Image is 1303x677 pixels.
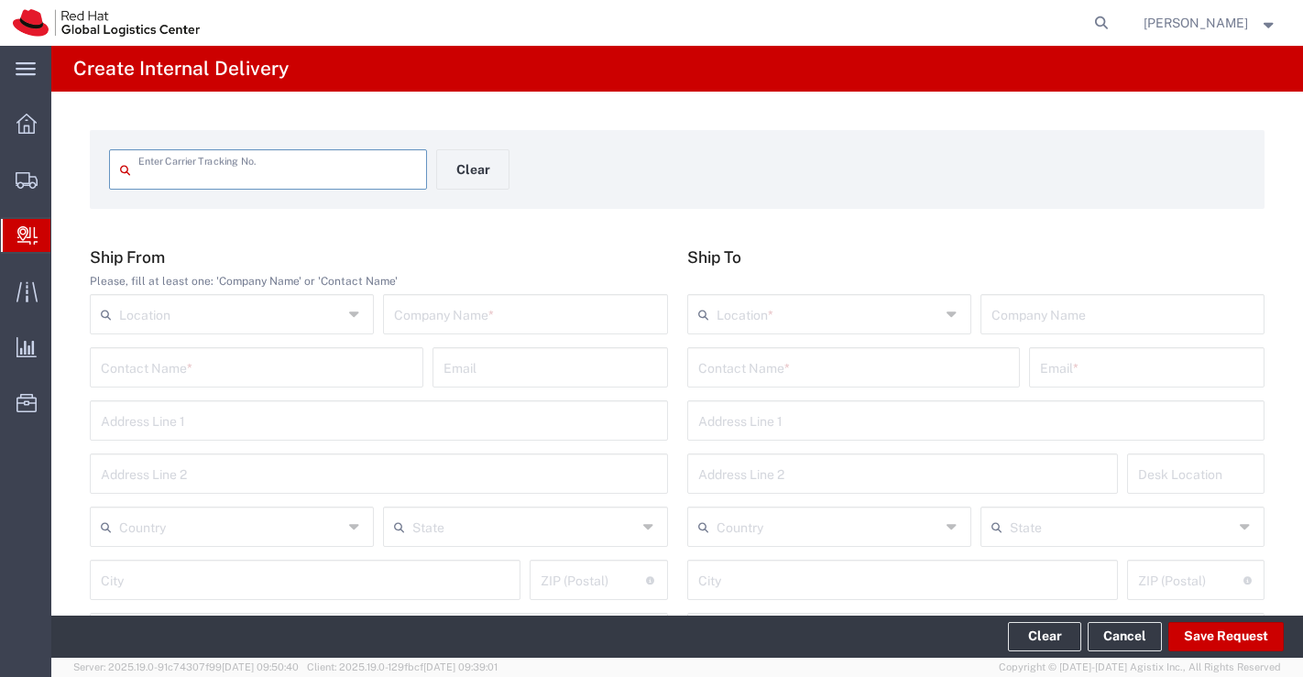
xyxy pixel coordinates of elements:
span: [DATE] 09:50:40 [222,661,299,672]
span: Copyright © [DATE]-[DATE] Agistix Inc., All Rights Reserved [999,660,1281,675]
h5: Ship To [687,247,1265,267]
span: [DATE] 09:39:01 [423,661,498,672]
a: Cancel [1088,622,1162,651]
button: Clear [436,149,509,190]
button: Clear [1008,622,1081,651]
img: logo [13,9,200,37]
span: Server: 2025.19.0-91c74307f99 [73,661,299,672]
button: Save Request [1168,622,1284,651]
button: [PERSON_NAME] [1143,12,1278,34]
div: Please, fill at least one: 'Company Name' or 'Contact Name' [90,273,668,289]
h5: Ship From [90,247,668,267]
h4: Create Internal Delivery [73,46,289,92]
span: Client: 2025.19.0-129fbcf [307,661,498,672]
span: Sumitra Hansdah [1144,13,1248,33]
